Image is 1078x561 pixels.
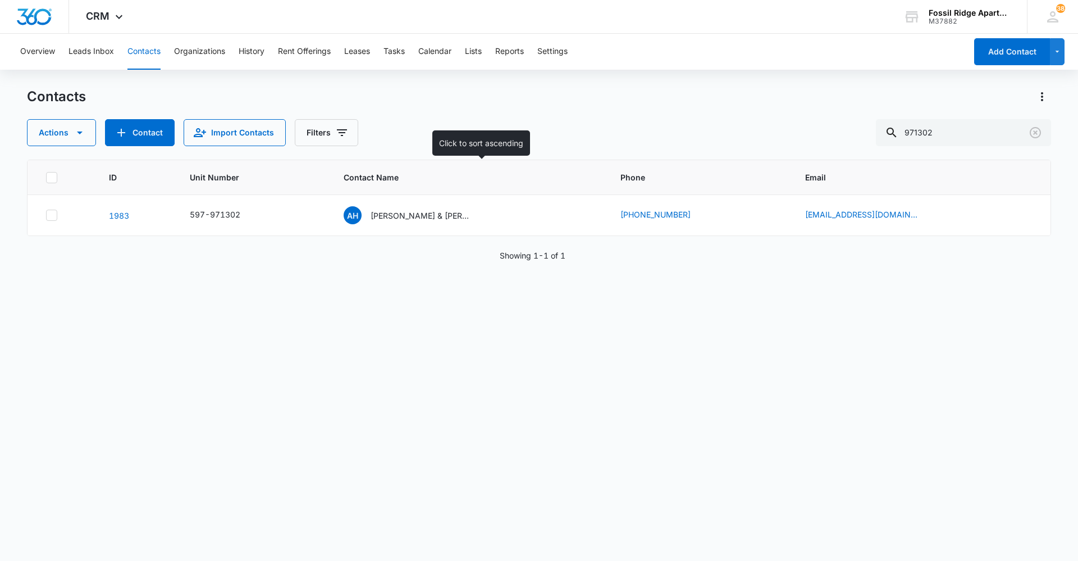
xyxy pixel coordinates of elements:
span: CRM [86,10,109,22]
div: account name [929,8,1011,17]
span: AH [344,206,362,224]
button: Lists [465,34,482,70]
button: Import Contacts [184,119,286,146]
span: 38 [1056,4,1065,13]
span: Unit Number [190,171,317,183]
div: 597-971302 [190,209,240,220]
div: Click to sort ascending [432,130,530,156]
span: Phone [620,171,762,183]
button: Rent Offerings [278,34,331,70]
button: Leads Inbox [68,34,114,70]
button: Reports [495,34,524,70]
button: Actions [27,119,96,146]
button: Organizations [174,34,225,70]
h1: Contacts [27,88,86,105]
button: History [239,34,264,70]
div: account id [929,17,1011,25]
span: ID [109,171,147,183]
a: [EMAIL_ADDRESS][DOMAIN_NAME] [805,209,917,220]
div: Email - xrunner2396@gmail.com - Select to Edit Field [805,209,938,222]
button: Add Contact [974,38,1050,65]
a: Navigate to contact details page for Ashley Heath & Camden Wallraff [109,211,129,220]
input: Search Contacts [876,119,1051,146]
a: [PHONE_NUMBER] [620,209,691,220]
button: Calendar [418,34,451,70]
button: Add Contact [105,119,175,146]
button: Contacts [127,34,161,70]
button: Actions [1033,88,1051,106]
div: Unit Number - 597-971302 - Select to Edit Field [190,209,261,222]
button: Settings [537,34,568,70]
p: Showing 1-1 of 1 [500,250,565,261]
button: Overview [20,34,55,70]
span: Email [805,171,1016,183]
p: [PERSON_NAME] & [PERSON_NAME] [371,210,472,221]
div: notifications count [1056,4,1065,13]
button: Clear [1026,124,1044,142]
button: Leases [344,34,370,70]
div: Contact Name - Ashley Heath & Camden Wallraff - Select to Edit Field [344,206,492,224]
button: Tasks [383,34,405,70]
span: Contact Name [344,171,577,183]
button: Filters [295,119,358,146]
div: Phone - (224) 360-4578 - Select to Edit Field [620,209,711,222]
